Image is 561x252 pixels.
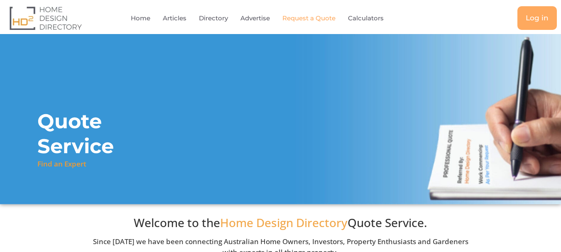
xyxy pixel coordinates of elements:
[517,6,557,30] a: Log in
[37,109,184,159] h1: Quote Service
[282,9,336,28] a: Request a Quote
[240,9,270,28] a: Advertise
[163,9,186,28] a: Articles
[86,216,476,230] h3: Welcome to the Quote Service.
[526,15,549,22] span: Log in
[131,9,150,28] a: Home
[348,9,384,28] a: Calculators
[37,159,86,169] p: Find an Expert
[199,9,228,28] a: Directory
[220,215,348,230] span: Home Design Directory
[115,9,419,28] nav: Menu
